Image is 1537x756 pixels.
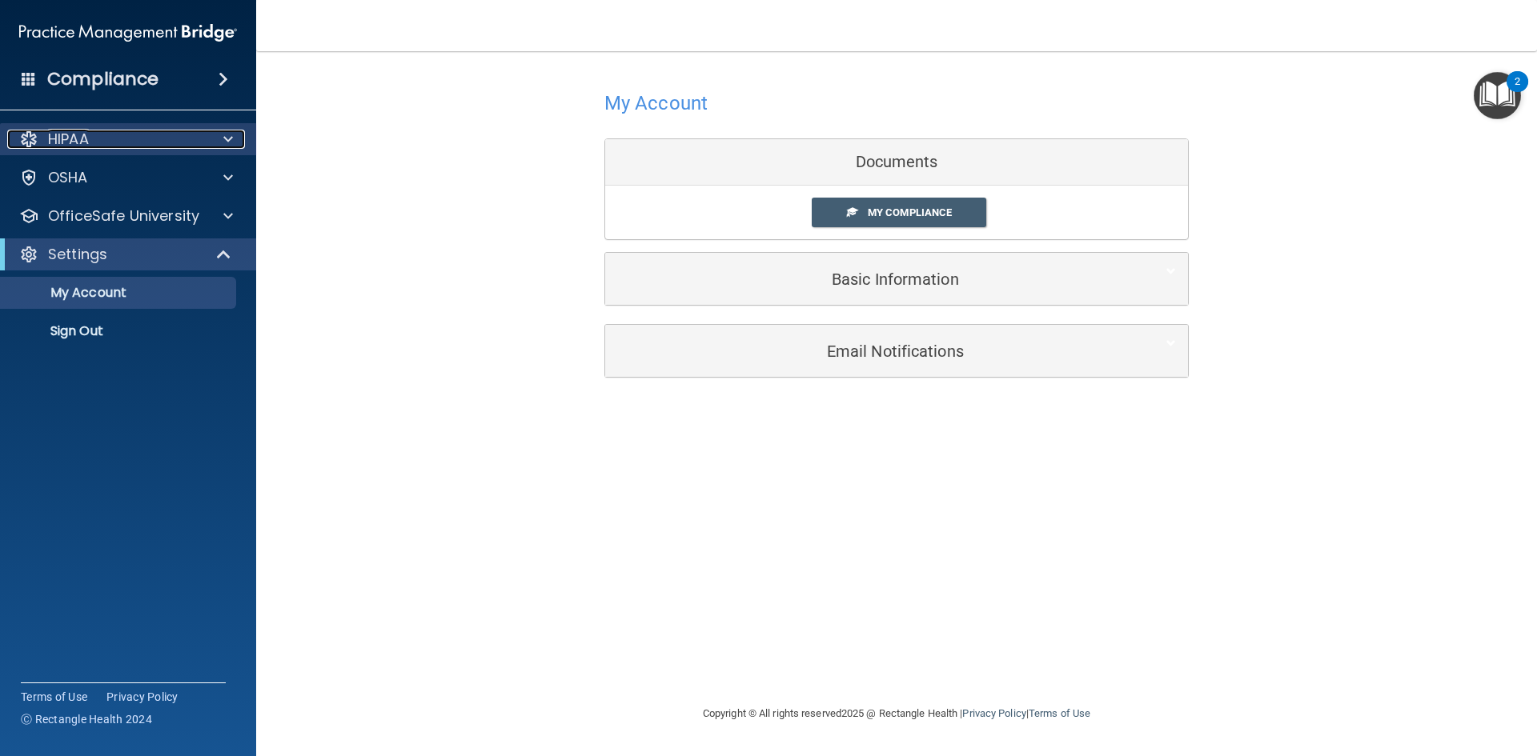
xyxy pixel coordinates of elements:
[19,17,237,49] img: PMB logo
[962,707,1025,719] a: Privacy Policy
[48,130,89,149] p: HIPAA
[48,245,107,264] p: Settings
[1515,82,1520,102] div: 2
[48,168,88,187] p: OSHA
[106,689,179,705] a: Privacy Policy
[1474,72,1521,119] button: Open Resource Center, 2 new notifications
[19,245,232,264] a: Settings
[19,168,233,187] a: OSHA
[10,323,229,339] p: Sign Out
[21,689,87,705] a: Terms of Use
[1260,642,1518,706] iframe: Drift Widget Chat Controller
[47,68,159,90] h4: Compliance
[605,139,1188,186] div: Documents
[1029,707,1090,719] a: Terms of Use
[617,261,1176,297] a: Basic Information
[868,206,952,218] span: My Compliance
[19,130,233,149] a: HIPAA
[10,285,229,301] p: My Account
[604,93,708,114] h4: My Account
[617,342,1127,360] h5: Email Notifications
[617,333,1176,369] a: Email Notifications
[21,711,152,727] span: Ⓒ Rectangle Health 2024
[19,206,233,226] a: OfficeSafe University
[617,270,1127,288] h5: Basic Information
[48,206,199,226] p: OfficeSafe University
[604,688,1189,739] div: Copyright © All rights reserved 2025 @ Rectangle Health | |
